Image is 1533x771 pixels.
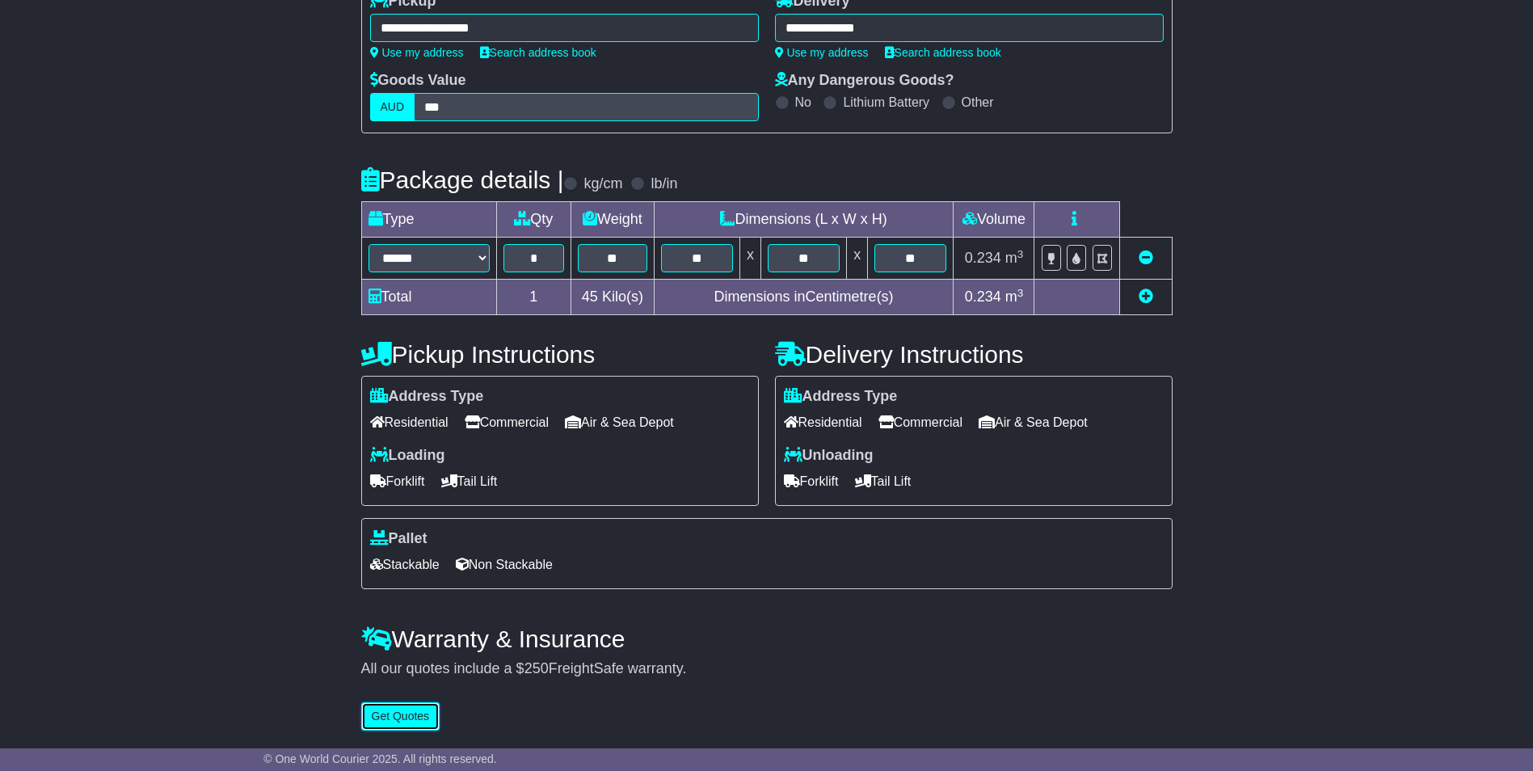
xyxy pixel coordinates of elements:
span: Air & Sea Depot [979,410,1088,435]
span: Residential [370,410,449,435]
span: Non Stackable [456,552,553,577]
td: x [847,238,868,280]
span: Tail Lift [441,469,498,494]
label: Lithium Battery [843,95,929,110]
label: Address Type [784,388,898,406]
span: Forklift [370,469,425,494]
td: Dimensions in Centimetre(s) [654,280,954,315]
span: Residential [784,410,862,435]
label: kg/cm [583,175,622,193]
td: Volume [954,202,1034,238]
td: Dimensions (L x W x H) [654,202,954,238]
label: Address Type [370,388,484,406]
span: 0.234 [965,289,1001,305]
td: Qty [496,202,571,238]
a: Search address book [885,46,1001,59]
span: m [1005,250,1024,266]
a: Use my address [370,46,464,59]
td: 1 [496,280,571,315]
span: 45 [582,289,598,305]
span: Air & Sea Depot [565,410,674,435]
label: lb/in [651,175,677,193]
label: No [795,95,811,110]
span: 250 [524,660,549,676]
h4: Package details | [361,166,564,193]
label: Other [962,95,994,110]
span: Commercial [878,410,962,435]
div: All our quotes include a $ FreightSafe warranty. [361,660,1173,678]
h4: Warranty & Insurance [361,626,1173,652]
span: Stackable [370,552,440,577]
label: AUD [370,93,415,121]
span: Forklift [784,469,839,494]
td: Weight [571,202,655,238]
sup: 3 [1017,287,1024,299]
span: Tail Lift [855,469,912,494]
h4: Pickup Instructions [361,341,759,368]
td: Kilo(s) [571,280,655,315]
span: m [1005,289,1024,305]
a: Search address book [480,46,596,59]
span: © One World Courier 2025. All rights reserved. [263,752,497,765]
button: Get Quotes [361,702,440,731]
label: Goods Value [370,72,466,90]
label: Loading [370,447,445,465]
h4: Delivery Instructions [775,341,1173,368]
td: Type [361,202,496,238]
span: Commercial [465,410,549,435]
td: x [739,238,760,280]
label: Any Dangerous Goods? [775,72,954,90]
a: Use my address [775,46,869,59]
label: Unloading [784,447,874,465]
a: Add new item [1139,289,1153,305]
a: Remove this item [1139,250,1153,266]
sup: 3 [1017,248,1024,260]
td: Total [361,280,496,315]
label: Pallet [370,530,427,548]
span: 0.234 [965,250,1001,266]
